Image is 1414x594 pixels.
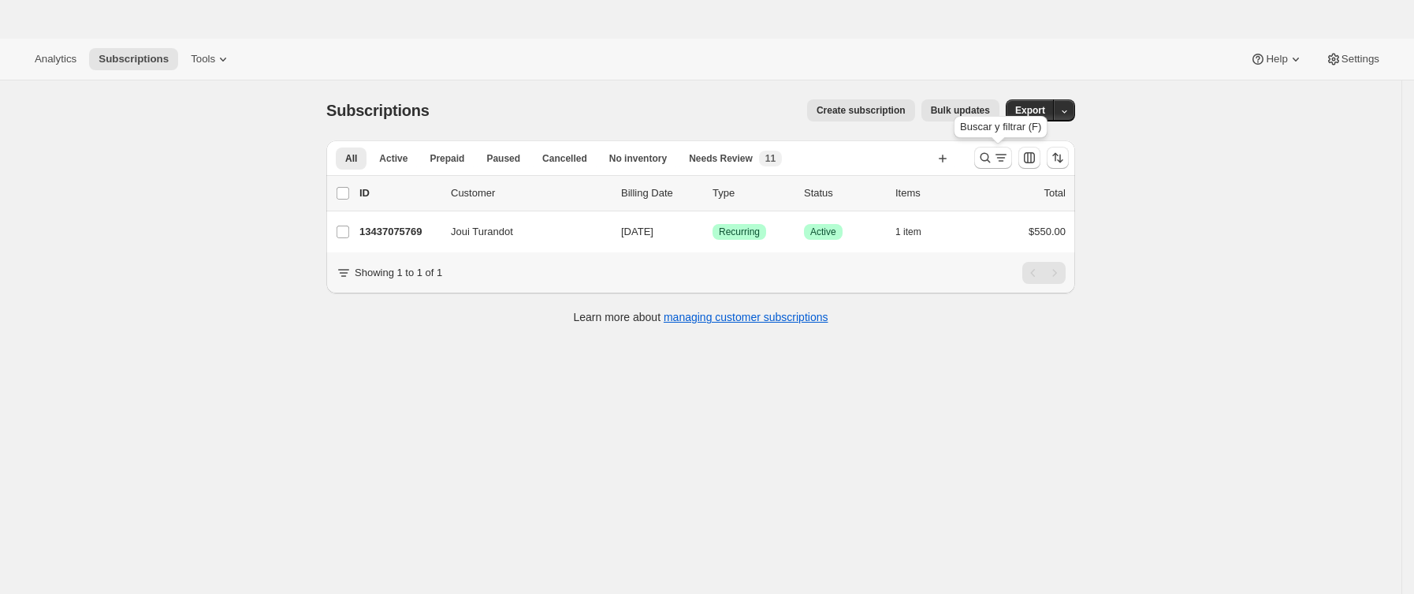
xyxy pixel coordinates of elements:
[451,224,513,240] span: Joui Turandot
[191,53,215,65] span: Tools
[1029,226,1066,237] span: $550.00
[359,185,1066,201] div: IDCustomerBilling DateTypeStatusItemsTotal
[804,185,883,201] p: Status
[25,48,86,70] button: Analytics
[441,219,599,245] button: Joui Turandot
[921,99,999,121] button: Bulk updates
[574,309,828,325] p: Learn more about
[765,152,776,165] span: 11
[1316,48,1389,70] button: Settings
[430,152,464,165] span: Prepaid
[359,224,438,240] p: 13437075769
[810,226,836,238] span: Active
[817,104,906,117] span: Create subscription
[664,311,828,323] a: managing customer subscriptions
[359,221,1066,243] div: 13437075769Joui Turandot[DATE]LogradoRecurringLogradoActive1 item$550.00
[713,185,791,201] div: Type
[355,265,442,281] p: Showing 1 to 1 of 1
[345,152,357,165] span: All
[1047,147,1069,169] button: Ordenar los resultados
[719,226,760,238] span: Recurring
[621,185,700,201] p: Billing Date
[1044,185,1066,201] p: Total
[1341,53,1379,65] span: Settings
[1015,104,1045,117] span: Export
[895,221,939,243] button: 1 item
[542,152,587,165] span: Cancelled
[1241,48,1312,70] button: Help
[609,152,667,165] span: No inventory
[359,185,438,201] p: ID
[35,53,76,65] span: Analytics
[379,152,407,165] span: Active
[1266,53,1287,65] span: Help
[1360,525,1398,562] iframe: Intercom live chat
[930,148,955,170] button: Crear vista nueva
[1022,262,1066,284] nav: Paginación
[931,104,990,117] span: Bulk updates
[89,48,178,70] button: Subscriptions
[326,102,430,119] span: Subscriptions
[895,185,974,201] div: Items
[99,53,169,65] span: Subscriptions
[807,99,915,121] button: Create subscription
[181,48,240,70] button: Tools
[486,152,520,165] span: Paused
[451,185,608,201] p: Customer
[1018,147,1040,169] button: Personalizar el orden y la visibilidad de las columnas de la tabla
[1006,99,1055,121] button: Export
[895,226,921,238] span: 1 item
[621,226,653,237] span: [DATE]
[974,147,1012,169] button: Buscar y filtrar resultados
[689,152,753,165] span: Needs Review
